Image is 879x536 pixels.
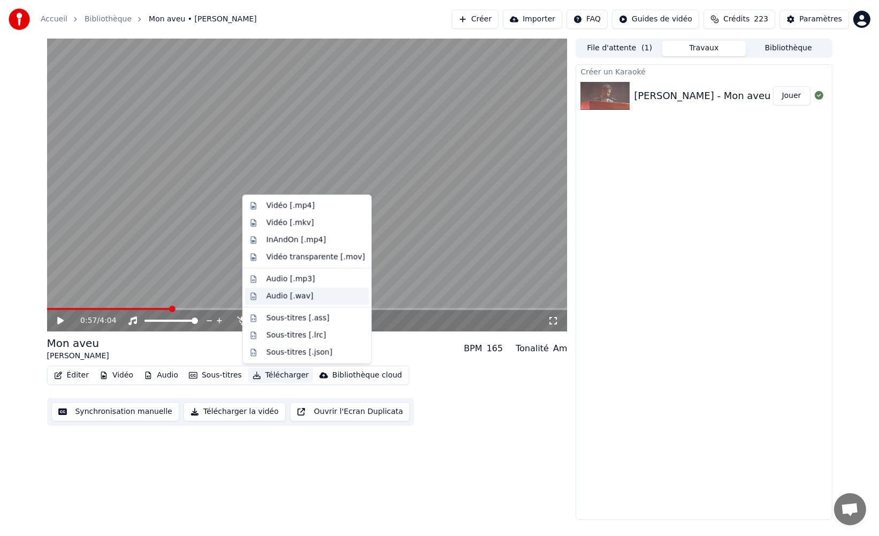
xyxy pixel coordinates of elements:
div: InAndOn [.mp4] [266,235,326,245]
div: Tonalité [516,342,549,355]
button: Télécharger la vidéo [184,402,286,421]
span: Mon aveu • [PERSON_NAME] [149,14,257,25]
div: Bibliothèque cloud [332,370,402,381]
div: Am [553,342,568,355]
div: BPM [464,342,482,355]
button: Audio [140,368,182,383]
nav: breadcrumb [41,14,257,25]
div: Sous-titres [.json] [266,347,332,358]
div: Paramètres [799,14,842,25]
span: ( 1 ) [641,43,652,54]
span: 223 [754,14,768,25]
button: Guides de vidéo [612,10,699,29]
button: FAQ [567,10,608,29]
div: Créer un Karaoké [576,65,831,78]
a: Accueil [41,14,67,25]
div: [PERSON_NAME] [47,351,109,361]
span: 4:04 [100,315,116,326]
div: Audio [.wav] [266,291,314,301]
button: Bibliothèque [746,41,831,56]
div: 165 [486,342,503,355]
button: Créer [452,10,499,29]
div: Vidéo [.mp4] [266,200,315,211]
button: Ouvrir l'Ecran Duplicata [290,402,410,421]
button: File d'attente [577,41,662,56]
img: youka [9,9,30,30]
div: Sous-titres [.lrc] [266,330,326,341]
span: Crédits [723,14,750,25]
button: Sous-titres [185,368,246,383]
div: Sous-titres [.ass] [266,313,330,323]
div: Mon aveu [47,336,109,351]
button: Travaux [662,41,746,56]
div: Vidéo transparente [.mov] [266,252,365,262]
button: Télécharger [248,368,313,383]
div: / [80,315,106,326]
button: Importer [503,10,562,29]
button: Paramètres [779,10,849,29]
a: Bibliothèque [85,14,132,25]
button: Crédits223 [704,10,775,29]
span: 0:57 [80,315,97,326]
div: Vidéo [.mkv] [266,217,314,228]
button: Éditer [50,368,93,383]
div: Audio [.mp3] [266,274,315,284]
button: Synchronisation manuelle [51,402,180,421]
button: Vidéo [95,368,137,383]
a: Ouvrir le chat [834,493,866,525]
div: [PERSON_NAME] - Mon aveu - Annecy, [DATE] [634,88,854,103]
button: Jouer [773,86,811,105]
